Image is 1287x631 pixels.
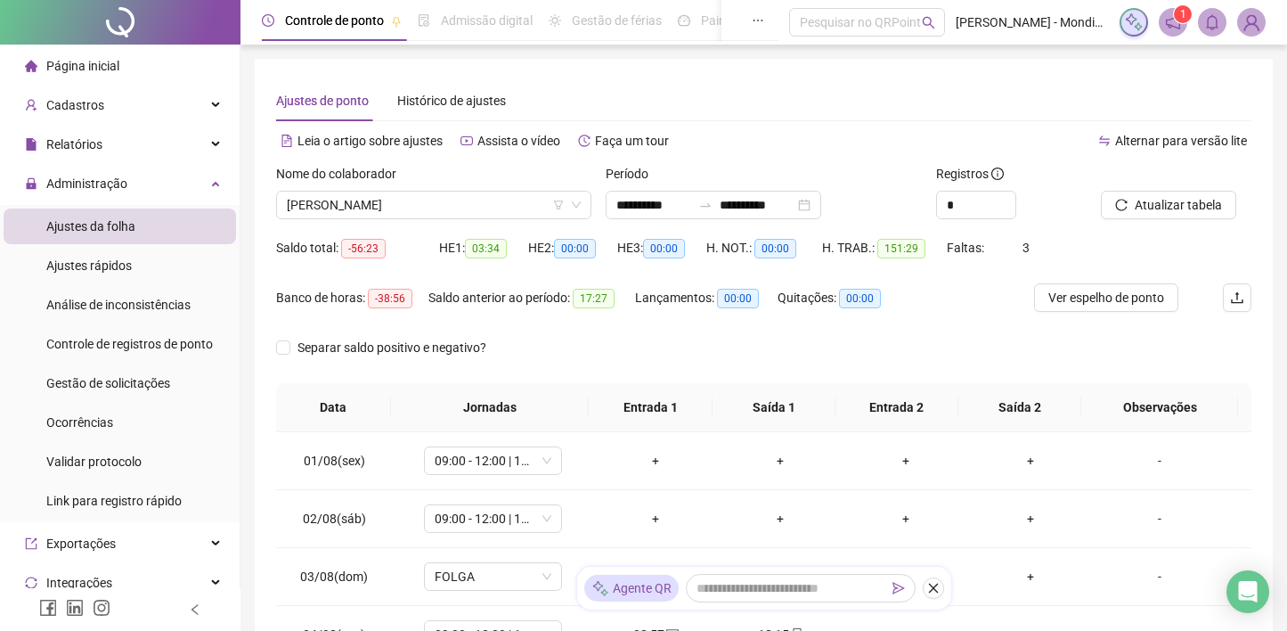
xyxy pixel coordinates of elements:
[991,168,1004,180] span: info-circle
[25,138,37,151] span: file
[754,239,796,258] span: 00:00
[1022,241,1030,255] span: 3
[397,94,506,108] span: Histórico de ajustes
[46,337,213,351] span: Controle de registros de ponto
[892,582,905,594] span: send
[276,383,391,432] th: Data
[304,454,365,468] span: 01/08(sex)
[947,241,987,255] span: Faltas:
[835,383,958,432] th: Entrada 2
[46,415,113,430] span: Ocorrências
[297,134,443,148] span: Leia o artigo sobre ajustes
[1204,14,1220,30] span: bell
[922,16,935,29] span: search
[549,14,561,27] span: sun
[46,98,104,112] span: Cadastros
[1101,191,1236,219] button: Atualizar tabela
[589,383,712,432] th: Entrada 1
[958,383,1081,432] th: Saída 2
[465,239,507,258] span: 03:34
[698,198,713,212] span: to
[1115,199,1128,211] span: reload
[1107,451,1212,471] div: -
[822,238,947,258] div: H. TRAB.:
[1124,12,1144,32] img: sparkle-icon.fc2bf0ac1784a2077858766a79e2daf3.svg
[578,135,591,147] span: history
[300,570,368,584] span: 03/08(dom)
[591,579,609,598] img: sparkle-icon.fc2bf0ac1784a2077858766a79e2daf3.svg
[276,164,408,184] label: Nome do colaborador
[66,599,84,617] span: linkedin
[698,198,713,212] span: swap-right
[435,447,551,474] span: 09:00 - 12:00 | 13:00 - 18:00
[752,14,764,27] span: ellipsis
[839,289,881,308] span: 00:00
[1180,8,1186,20] span: 1
[595,134,669,148] span: Faça um tour
[46,537,116,551] span: Exportações
[460,135,473,147] span: youtube
[262,14,274,27] span: clock-circle
[46,258,132,273] span: Ajustes rápidos
[25,577,37,589] span: sync
[607,509,704,529] div: +
[936,164,1004,184] span: Registros
[643,239,685,258] span: 00:00
[778,288,902,308] div: Quitações:
[46,376,170,390] span: Gestão de solicitações
[607,451,704,471] div: +
[617,238,706,258] div: HE 3:
[290,338,493,357] span: Separar saldo positivo e negativo?
[927,582,940,594] span: close
[1115,134,1247,148] span: Alternar para versão lite
[435,505,551,532] span: 09:00 - 12:00 | 13:00 - 18:00
[1098,135,1111,147] span: swap
[858,509,954,529] div: +
[25,60,37,72] span: home
[25,537,37,550] span: export
[418,14,430,27] span: file-done
[93,599,110,617] span: instagram
[956,12,1109,32] span: [PERSON_NAME] - Mondial Hotéis e Transportes LTDA
[1096,397,1224,417] span: Observações
[1174,5,1192,23] sup: 1
[1034,283,1178,312] button: Ver espelho de ponto
[706,238,822,258] div: H. NOT.:
[439,238,528,258] div: HE 1:
[982,567,1079,586] div: +
[982,509,1079,529] div: +
[46,494,182,508] span: Link para registro rápido
[678,14,690,27] span: dashboard
[701,13,770,28] span: Painel do DP
[46,137,102,152] span: Relatórios
[391,383,590,432] th: Jornadas
[25,99,37,111] span: user-add
[341,239,386,258] span: -56:23
[276,238,439,258] div: Saldo total:
[287,192,581,218] span: ERLANE CAMILO ROCHA
[428,288,635,308] div: Saldo anterior ao período:
[858,451,954,471] div: +
[982,451,1079,471] div: +
[573,289,615,308] span: 17:27
[46,59,119,73] span: Página inicial
[1165,14,1181,30] span: notification
[276,288,428,308] div: Banco de horas:
[391,16,402,27] span: pushpin
[46,455,142,469] span: Validar protocolo
[877,239,925,258] span: 151:29
[46,219,135,234] span: Ajustes da folha
[713,383,835,432] th: Saída 1
[1135,195,1222,215] span: Atualizar tabela
[303,512,366,526] span: 02/08(sáb)
[477,134,560,148] span: Assista o vídeo
[368,289,412,308] span: -38:56
[276,94,369,108] span: Ajustes de ponto
[606,164,660,184] label: Período
[25,177,37,190] span: lock
[1230,291,1244,305] span: upload
[635,288,778,308] div: Lançamentos:
[1081,383,1238,432] th: Observações
[1226,570,1269,613] div: Open Intercom Messenger
[46,176,127,191] span: Administração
